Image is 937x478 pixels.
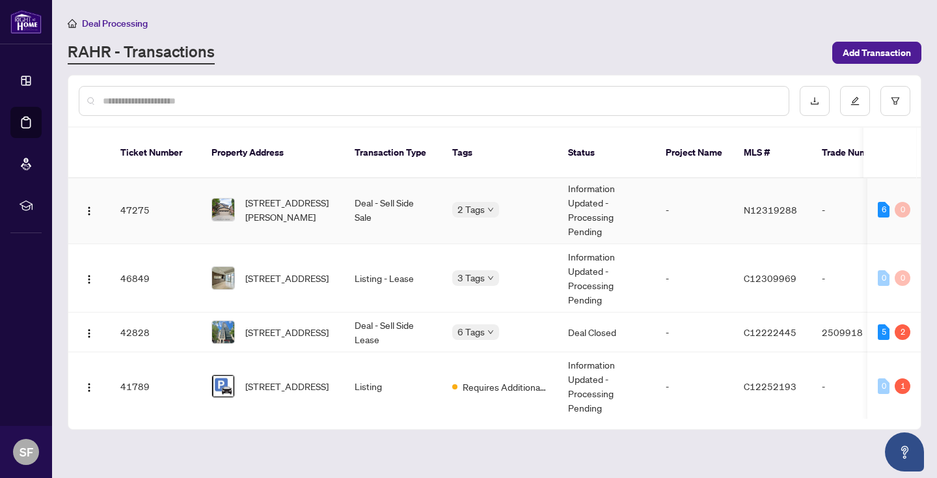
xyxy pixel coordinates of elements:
th: Ticket Number [110,128,201,178]
span: Add Transaction [843,42,911,63]
span: C12252193 [744,380,796,392]
td: Information Updated - Processing Pending [558,352,655,421]
td: - [655,176,733,244]
span: home [68,19,77,28]
span: 6 Tags [457,324,485,339]
img: thumbnail-img [212,375,234,397]
span: 2 Tags [457,202,485,217]
span: [STREET_ADDRESS] [245,379,329,393]
button: Logo [79,199,100,220]
span: Requires Additional Docs [463,380,547,394]
img: thumbnail-img [212,267,234,289]
span: down [487,275,494,281]
img: Logo [84,328,94,339]
th: Property Address [201,128,344,178]
th: Transaction Type [344,128,442,178]
div: 0 [895,270,910,286]
th: Project Name [655,128,733,178]
td: Information Updated - Processing Pending [558,176,655,244]
div: 5 [878,324,889,340]
span: download [810,96,819,105]
img: Logo [84,206,94,216]
td: - [655,352,733,421]
div: 6 [878,202,889,218]
td: Deal - Sell Side Lease [344,313,442,352]
td: - [655,313,733,352]
span: filter [891,96,900,105]
button: filter [880,86,910,116]
div: 0 [878,270,889,286]
span: [STREET_ADDRESS][PERSON_NAME] [245,195,334,224]
span: C12222445 [744,326,796,338]
th: Trade Number [811,128,903,178]
span: [STREET_ADDRESS] [245,271,329,285]
span: Deal Processing [82,18,148,29]
div: 1 [895,378,910,394]
td: Deal Closed [558,313,655,352]
button: Add Transaction [832,42,921,64]
span: N12319288 [744,204,797,216]
img: logo [10,10,42,34]
img: Logo [84,382,94,393]
td: Deal - Sell Side Sale [344,176,442,244]
button: Logo [79,376,100,397]
td: 46849 [110,244,201,313]
td: 2509918 [811,313,903,352]
td: Listing - Lease [344,244,442,313]
button: Logo [79,268,100,288]
span: edit [850,96,860,105]
th: Tags [442,128,558,178]
button: download [800,86,830,116]
td: 41789 [110,352,201,421]
td: 42828 [110,313,201,352]
td: - [811,244,903,313]
td: - [811,352,903,421]
th: Status [558,128,655,178]
button: edit [840,86,870,116]
td: - [655,244,733,313]
a: RAHR - Transactions [68,41,215,64]
img: thumbnail-img [212,199,234,221]
td: - [811,176,903,244]
button: Logo [79,322,100,343]
span: C12309969 [744,272,796,284]
span: down [487,206,494,213]
div: 2 [895,324,910,340]
td: Listing [344,352,442,421]
button: Open asap [885,432,924,471]
th: MLS # [733,128,811,178]
div: 0 [895,202,910,218]
span: down [487,329,494,335]
td: 47275 [110,176,201,244]
span: [STREET_ADDRESS] [245,325,329,339]
td: Information Updated - Processing Pending [558,244,655,313]
div: 0 [878,378,889,394]
span: SF [20,443,33,461]
img: thumbnail-img [212,321,234,343]
span: 3 Tags [457,270,485,285]
img: Logo [84,274,94,285]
